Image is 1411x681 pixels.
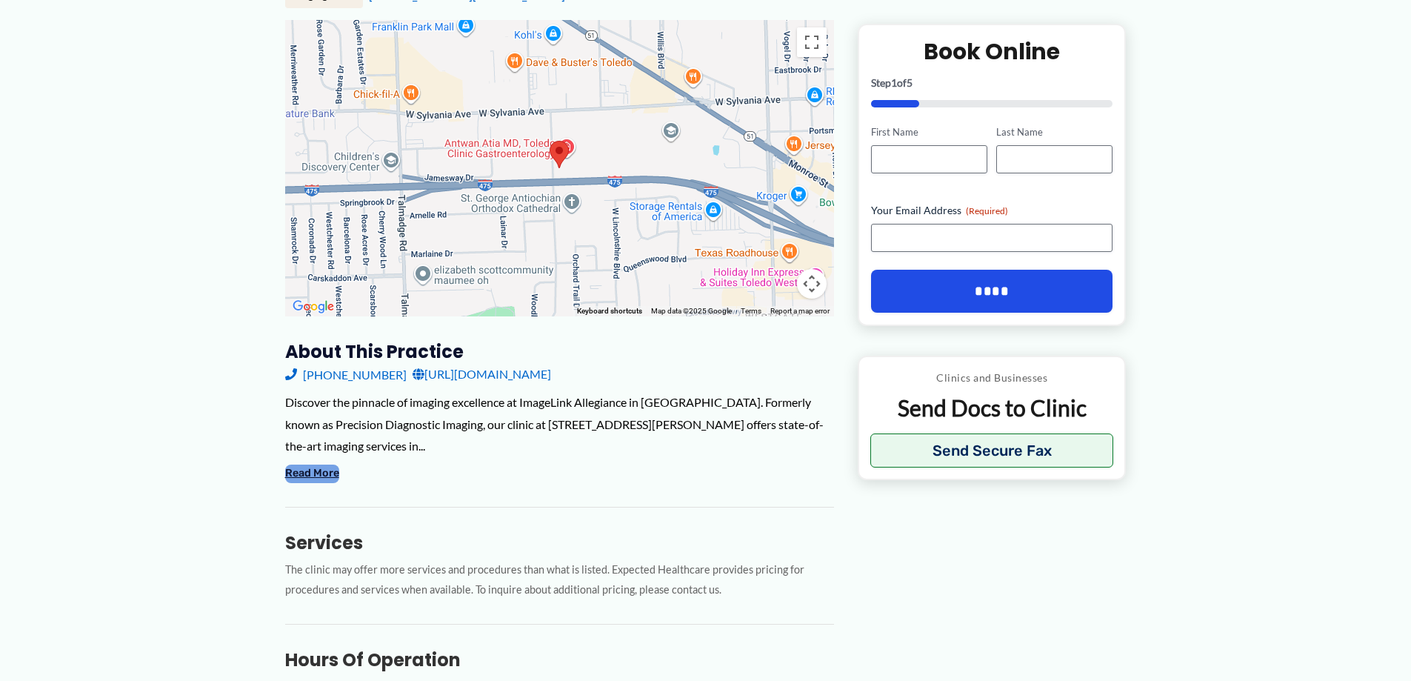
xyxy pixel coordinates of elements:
a: Terms [741,307,761,315]
button: Map camera controls [797,269,827,299]
a: Report a map error [770,307,830,315]
button: Read More [285,465,339,482]
label: First Name [871,125,987,139]
button: Toggle fullscreen view [797,27,827,57]
a: Open this area in Google Maps (opens a new window) [289,297,338,316]
button: Send Secure Fax [870,433,1114,468]
button: Keyboard shortcuts [577,306,642,316]
span: (Required) [966,205,1008,216]
span: 5 [907,76,913,89]
span: Map data ©2025 Google [651,307,732,315]
p: The clinic may offer more services and procedures than what is listed. Expected Healthcare provid... [285,560,834,600]
p: Clinics and Businesses [870,368,1114,388]
p: Step of [871,78,1113,88]
a: [URL][DOMAIN_NAME] [413,363,551,385]
h3: About this practice [285,340,834,363]
img: Google [289,297,338,316]
a: [PHONE_NUMBER] [285,363,407,385]
label: Your Email Address [871,203,1113,218]
label: Last Name [996,125,1113,139]
p: Send Docs to Clinic [870,393,1114,422]
h3: Hours of Operation [285,648,834,671]
div: Discover the pinnacle of imaging excellence at ImageLink Allegiance in [GEOGRAPHIC_DATA]. Formerl... [285,391,834,457]
h3: Services [285,531,834,554]
span: 1 [891,76,897,89]
h2: Book Online [871,37,1113,66]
